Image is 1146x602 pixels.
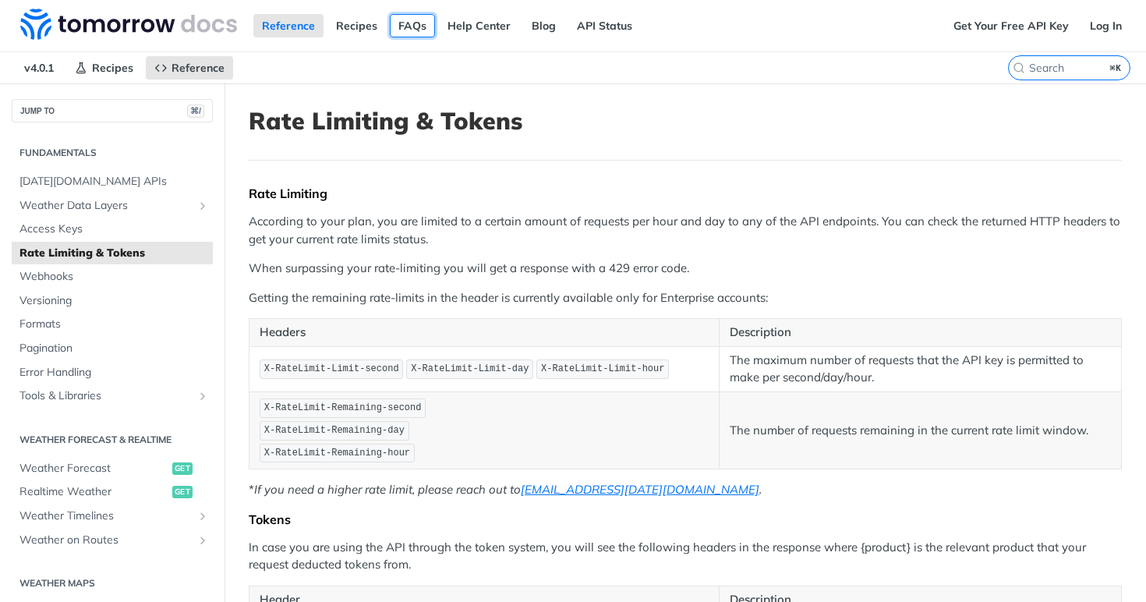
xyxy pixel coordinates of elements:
h1: Rate Limiting & Tokens [249,107,1122,135]
a: Recipes [66,56,142,80]
span: Versioning [19,293,209,309]
span: v4.0.1 [16,56,62,80]
span: Error Handling [19,365,209,381]
a: Reference [253,14,324,37]
a: Weather TimelinesShow subpages for Weather Timelines [12,505,213,528]
span: Weather Forecast [19,461,168,476]
span: X-RateLimit-Limit-second [264,363,399,374]
p: In case you are using the API through the token system, you will see the following headers in the... [249,539,1122,574]
button: Show subpages for Weather Timelines [196,510,209,522]
em: If you need a higher rate limit, please reach out to . [254,482,762,497]
span: X-RateLimit-Limit-day [411,363,529,374]
span: X-RateLimit-Limit-hour [541,363,664,374]
a: [EMAIL_ADDRESS][DATE][DOMAIN_NAME] [521,482,759,497]
span: Weather Timelines [19,508,193,524]
div: Rate Limiting [249,186,1122,201]
span: X-RateLimit-Remaining-hour [264,448,410,459]
a: Log In [1081,14,1130,37]
a: Formats [12,313,213,336]
a: Pagination [12,337,213,360]
a: Blog [523,14,564,37]
a: FAQs [390,14,435,37]
span: [DATE][DOMAIN_NAME] APIs [19,174,209,189]
a: [DATE][DOMAIN_NAME] APIs [12,170,213,193]
a: Rate Limiting & Tokens [12,242,213,265]
p: The number of requests remaining in the current rate limit window. [730,422,1111,440]
div: Tokens [249,512,1122,527]
span: Webhooks [19,269,209,285]
span: Tools & Libraries [19,388,193,404]
span: Weather Data Layers [19,198,193,214]
p: Headers [260,324,709,342]
span: Recipes [92,61,133,75]
p: Description [730,324,1111,342]
img: Tomorrow.io Weather API Docs [20,9,237,40]
h2: Fundamentals [12,146,213,160]
span: Rate Limiting & Tokens [19,246,209,261]
a: Webhooks [12,265,213,289]
a: API Status [568,14,641,37]
a: Access Keys [12,218,213,241]
a: Tools & LibrariesShow subpages for Tools & Libraries [12,384,213,408]
a: Versioning [12,289,213,313]
span: Reference [172,61,225,75]
a: Error Handling [12,361,213,384]
a: Weather Data LayersShow subpages for Weather Data Layers [12,194,213,218]
p: According to your plan, you are limited to a certain amount of requests per hour and day to any o... [249,213,1122,248]
kbd: ⌘K [1106,60,1126,76]
a: Reference [146,56,233,80]
span: Formats [19,317,209,332]
span: Pagination [19,341,209,356]
span: get [172,486,193,498]
span: Realtime Weather [19,484,168,500]
button: Show subpages for Weather Data Layers [196,200,209,212]
p: Getting the remaining rate-limits in the header is currently available only for Enterprise accounts: [249,289,1122,307]
h2: Weather Forecast & realtime [12,433,213,447]
a: Weather Forecastget [12,457,213,480]
a: Weather on RoutesShow subpages for Weather on Routes [12,529,213,552]
button: Show subpages for Weather on Routes [196,534,209,547]
span: get [172,462,193,475]
a: Get Your Free API Key [945,14,1077,37]
span: ⌘/ [187,104,204,118]
button: Show subpages for Tools & Libraries [196,390,209,402]
a: Recipes [327,14,386,37]
span: Access Keys [19,221,209,237]
a: Realtime Weatherget [12,480,213,504]
span: X-RateLimit-Remaining-day [264,425,405,436]
span: Weather on Routes [19,533,193,548]
a: Help Center [439,14,519,37]
svg: Search [1013,62,1025,74]
h2: Weather Maps [12,576,213,590]
p: When surpassing your rate-limiting you will get a response with a 429 error code. [249,260,1122,278]
span: X-RateLimit-Remaining-second [264,402,422,413]
p: The maximum number of requests that the API key is permitted to make per second/day/hour. [730,352,1111,387]
button: JUMP TO⌘/ [12,99,213,122]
